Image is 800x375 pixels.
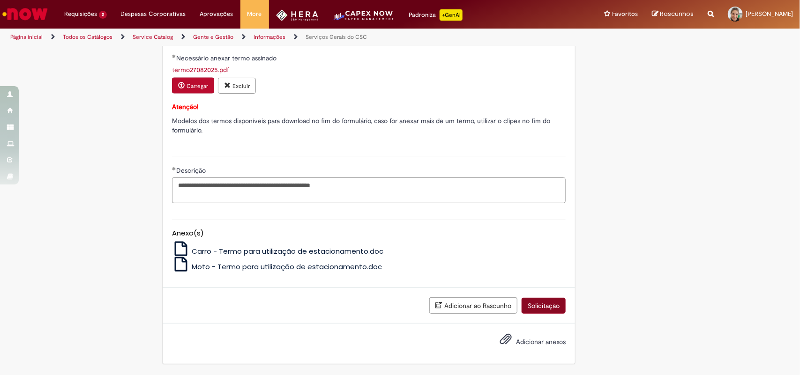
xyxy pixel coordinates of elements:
[1,5,49,23] img: ServiceNow
[176,166,208,175] span: Descrição
[172,167,176,170] span: Obrigatório Preenchido
[276,9,319,21] img: HeraLogo.png
[522,298,566,314] button: Solicitação
[63,33,112,41] a: Todos os Catálogos
[133,33,173,41] a: Service Catalog
[10,33,43,41] a: Página inicial
[172,103,198,111] strong: Atenção!
[232,82,250,90] small: Excluir
[176,54,278,62] span: Necessário anexar termo assinado
[429,297,517,314] button: Adicionar ao Rascunho
[306,33,367,41] a: Serviços Gerais do CSC
[516,338,566,346] span: Adicionar anexos
[172,66,229,74] a: Download de termo27082025.pdf
[192,262,382,272] span: Moto - Termo para utilização de estacionamento.doc
[121,9,186,19] span: Despesas Corporativas
[172,246,383,256] a: Carro - Termo para utilização de estacionamento.doc
[172,116,566,135] p: Modelos dos termos disponíveis para download no fim do formulário, caso for anexar mais de um ter...
[612,9,638,19] span: Favoritos
[660,9,694,18] span: Rascunhos
[332,9,395,28] img: CapexLogo5.png
[409,9,463,21] div: Padroniza
[192,246,383,256] span: Carro - Termo para utilização de estacionamento.doc
[200,9,233,19] span: Aprovações
[746,10,793,18] span: [PERSON_NAME]
[247,9,262,19] span: More
[99,11,107,19] span: 2
[64,9,97,19] span: Requisições
[172,229,566,237] h5: Anexo(s)
[7,29,526,46] ul: Trilhas de página
[172,54,176,58] span: Obrigatório Preenchido
[172,262,382,272] a: Moto - Termo para utilização de estacionamento.doc
[218,78,256,94] button: Excluir anexo termo27082025.pdf
[187,82,208,90] small: Carregar
[440,9,463,21] p: +GenAi
[254,33,285,41] a: Informações
[172,177,566,203] textarea: Descrição
[652,10,694,19] a: Rascunhos
[172,78,214,94] button: Carregar anexo de Necessário anexar termo assinado Required
[497,331,514,352] button: Adicionar anexos
[193,33,233,41] a: Gente e Gestão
